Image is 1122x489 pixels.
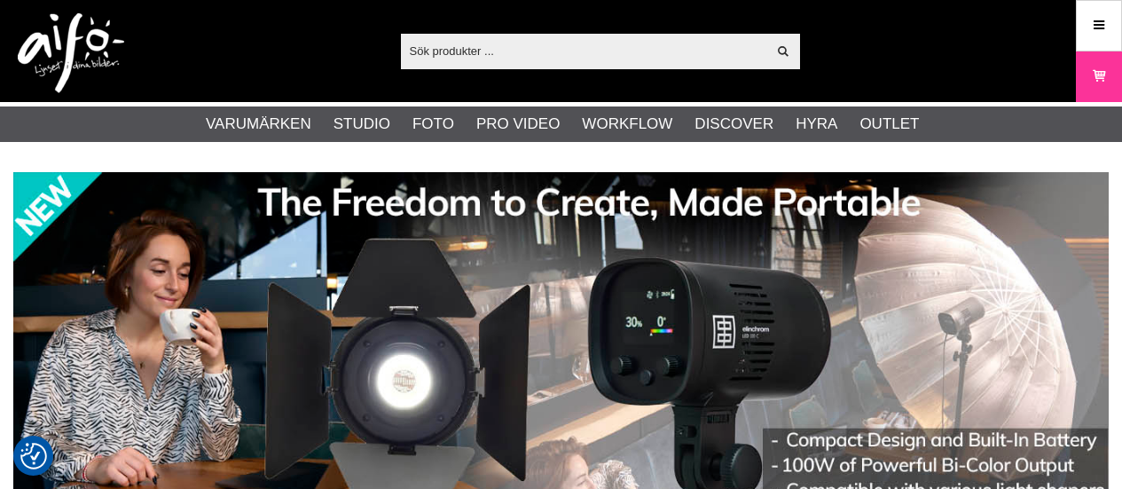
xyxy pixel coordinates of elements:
input: Sök produkter ... [401,37,767,64]
a: Discover [694,113,773,136]
a: Pro Video [476,113,560,136]
a: Studio [333,113,390,136]
img: Revisit consent button [20,443,47,469]
img: logo.png [18,13,124,93]
a: Varumärken [206,113,311,136]
a: Workflow [582,113,672,136]
button: Samtyckesinställningar [20,440,47,472]
a: Hyra [796,113,837,136]
a: Foto [412,113,454,136]
a: Outlet [859,113,919,136]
